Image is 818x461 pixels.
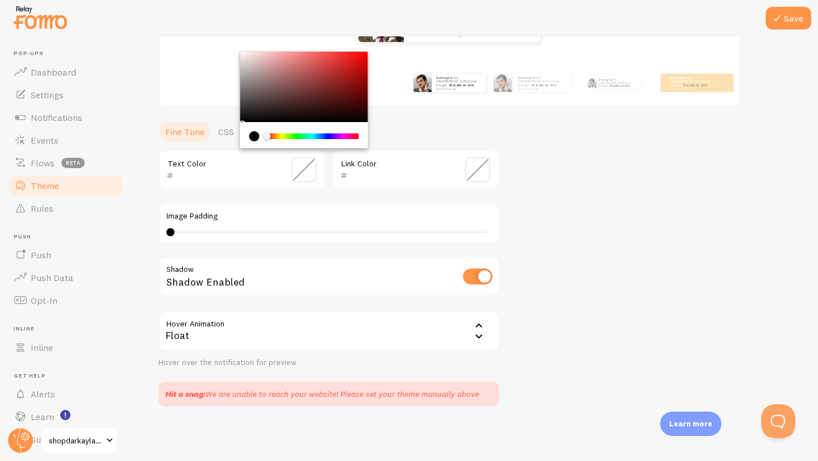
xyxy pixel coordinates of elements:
p: Learn more [669,418,712,429]
small: about 4 minutes ago [519,87,565,90]
a: Flows beta [7,152,124,174]
span: Inline [14,325,124,333]
a: Push [7,244,124,266]
a: Metallica t-shirt [683,83,708,87]
small: about 4 minutes ago [670,87,714,90]
a: Metallica t-shirt [610,84,629,87]
div: Hover over the notification for preview [158,358,499,368]
span: Events [31,135,59,146]
p: from [GEOGRAPHIC_DATA] just bought a [599,77,637,89]
strong: Darkayla [519,76,534,80]
strong: Darkayla [670,76,685,80]
a: CSS [211,120,241,143]
a: Fine Tune [158,120,211,143]
a: Theme [7,174,124,197]
span: Alerts [31,388,55,400]
span: Push [31,249,51,261]
p: from [GEOGRAPHIC_DATA] just bought a [670,76,715,90]
span: Rules [31,203,53,214]
a: Metallica t-shirt [532,83,557,87]
span: Inline [31,342,53,353]
strong: Hit a snag: [165,389,206,399]
span: Theme [31,180,59,191]
img: fomo-relay-logo-orange.svg [12,3,69,32]
div: We are unable to reach your website! Please set your theme manually above [165,388,479,400]
strong: Darkayla [436,76,452,80]
span: Notifications [31,112,82,123]
span: shopdarkayladash [49,434,103,447]
p: from [GEOGRAPHIC_DATA] just bought a [436,76,482,90]
p: from [GEOGRAPHIC_DATA] just bought a [519,76,566,90]
a: Rules [7,197,124,220]
label: Image Padding [166,211,491,221]
span: Settings [31,89,64,100]
svg: <p>Watch New Feature Tutorials!</p> [60,410,70,420]
a: Metallica t-shirt [450,83,474,87]
div: Shadow Enabled [158,257,499,298]
span: Flows [31,157,55,169]
div: Chrome color picker [240,52,368,148]
span: Get Help [14,372,124,380]
div: Learn more [660,412,721,436]
a: Push Data [7,266,124,289]
div: Float [158,311,499,351]
a: Dashboard [7,61,124,83]
a: Events [7,129,124,152]
a: Alerts [7,383,124,405]
iframe: Help Scout Beacon - Open [761,404,795,438]
img: Fomo [414,74,432,92]
strong: Darkayla [599,78,611,81]
span: Learn [31,411,54,422]
span: Pop-ups [14,50,124,57]
a: Learn [7,405,124,428]
a: Opt-In [7,289,124,312]
span: beta [61,158,85,168]
span: Push Data [31,272,73,283]
span: Push [14,233,124,241]
img: Fomo [494,74,512,92]
span: Dashboard [31,66,76,78]
a: Inline [7,336,124,359]
a: Settings [7,83,124,106]
div: current color is #000000 [249,131,260,141]
a: shopdarkayladash [41,427,118,454]
span: Opt-In [31,295,57,306]
a: Notifications [7,106,124,129]
img: Fomo [587,78,596,87]
small: about 4 minutes ago [436,87,481,90]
